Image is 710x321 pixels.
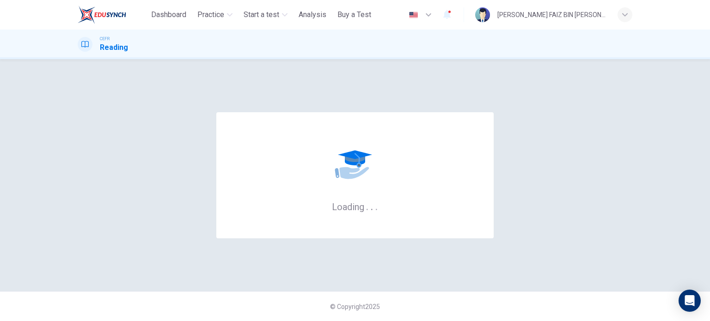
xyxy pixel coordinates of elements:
[366,198,369,213] h6: .
[370,198,373,213] h6: .
[337,9,371,20] span: Buy a Test
[375,198,378,213] h6: .
[332,200,378,212] h6: Loading
[334,6,375,23] button: Buy a Test
[497,9,606,20] div: [PERSON_NAME] FAIZ BIN [PERSON_NAME]
[194,6,236,23] button: Practice
[244,9,279,20] span: Start a test
[197,9,224,20] span: Practice
[151,9,186,20] span: Dashboard
[78,6,147,24] a: ELTC logo
[679,290,701,312] div: Open Intercom Messenger
[100,42,128,53] h1: Reading
[475,7,490,22] img: Profile picture
[299,9,326,20] span: Analysis
[78,6,126,24] img: ELTC logo
[408,12,419,18] img: en
[295,6,330,23] button: Analysis
[240,6,291,23] button: Start a test
[147,6,190,23] button: Dashboard
[330,303,380,310] span: © Copyright 2025
[100,36,110,42] span: CEFR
